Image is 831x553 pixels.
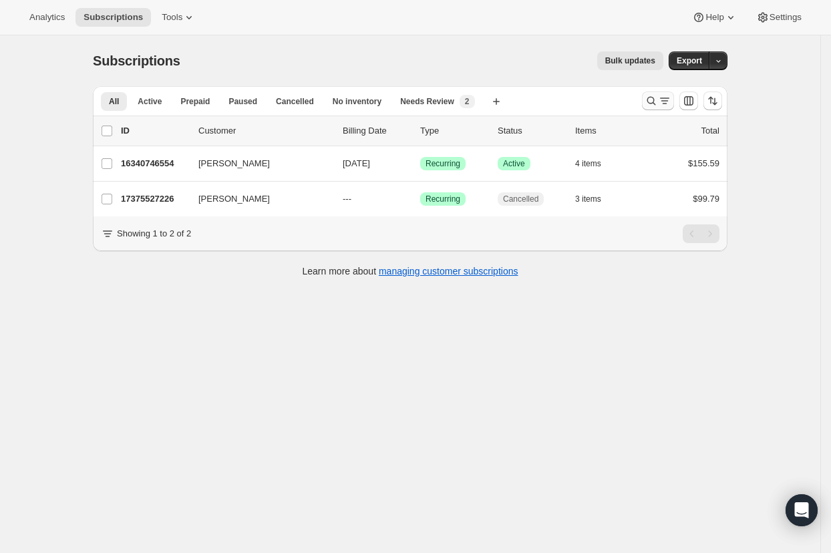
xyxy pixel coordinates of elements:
span: Bulk updates [605,55,655,66]
span: Subscriptions [84,12,143,23]
span: Subscriptions [93,53,180,68]
span: [DATE] [343,158,370,168]
button: Bulk updates [597,51,663,70]
button: Customize table column order and visibility [679,91,698,110]
button: Help [684,8,745,27]
span: All [109,96,119,107]
button: [PERSON_NAME] [190,188,324,210]
button: Create new view [486,92,507,111]
span: [PERSON_NAME] [198,157,270,170]
p: 16340746554 [121,157,188,170]
span: Analytics [29,12,65,23]
span: Help [705,12,723,23]
span: 3 items [575,194,601,204]
div: Items [575,124,642,138]
div: 17375527226[PERSON_NAME]---SuccessRecurringCancelled3 items$99.79 [121,190,719,208]
button: Sort the results [703,91,722,110]
nav: Pagination [683,224,719,243]
div: Type [420,124,487,138]
span: Needs Review [400,96,454,107]
div: Open Intercom Messenger [786,494,818,526]
span: Active [138,96,162,107]
p: Learn more about [303,264,518,278]
p: 17375527226 [121,192,188,206]
span: 4 items [575,158,601,169]
p: Total [701,124,719,138]
button: Search and filter results [642,91,674,110]
span: Prepaid [180,96,210,107]
span: Export [677,55,702,66]
div: IDCustomerBilling DateTypeStatusItemsTotal [121,124,719,138]
span: Recurring [426,194,460,204]
p: Status [498,124,564,138]
button: Analytics [21,8,73,27]
span: $99.79 [693,194,719,204]
p: Showing 1 to 2 of 2 [117,227,191,240]
a: managing customer subscriptions [379,266,518,276]
span: Recurring [426,158,460,169]
span: $155.59 [688,158,719,168]
span: Settings [770,12,802,23]
span: Tools [162,12,182,23]
span: Cancelled [503,194,538,204]
span: --- [343,194,351,204]
button: [PERSON_NAME] [190,153,324,174]
p: Billing Date [343,124,409,138]
p: Customer [198,124,332,138]
button: 3 items [575,190,616,208]
div: 16340746554[PERSON_NAME][DATE]SuccessRecurringSuccessActive4 items$155.59 [121,154,719,173]
p: ID [121,124,188,138]
button: 4 items [575,154,616,173]
span: [PERSON_NAME] [198,192,270,206]
button: Export [669,51,710,70]
button: Tools [154,8,204,27]
span: No inventory [333,96,381,107]
span: Cancelled [276,96,314,107]
span: Active [503,158,525,169]
span: Paused [228,96,257,107]
button: Subscriptions [75,8,151,27]
span: 2 [465,96,470,107]
button: Settings [748,8,810,27]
